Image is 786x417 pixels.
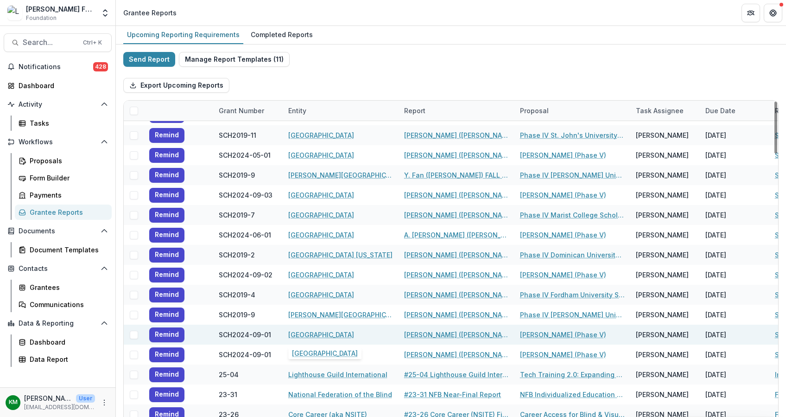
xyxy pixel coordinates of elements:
[24,393,72,403] p: [PERSON_NAME]
[26,4,95,14] div: [PERSON_NAME] Fund for the Blind
[99,4,112,22] button: Open entity switcher
[19,265,97,273] span: Contacts
[520,170,625,180] a: Phase IV [PERSON_NAME] University Scholarship Program, [DATE] - [DATE] - 55879869
[700,305,769,325] div: [DATE]
[520,250,625,260] a: Phase IV Dominican University Scholarship Program, [DATE] - [DATE] - 55878597
[30,173,104,183] div: Form Builder
[219,290,255,300] div: SCH2019-4
[213,101,283,121] div: Grant Number
[15,297,112,312] a: Communications
[149,268,184,282] button: Remind
[520,330,606,340] a: [PERSON_NAME] (Phase V)
[30,118,104,128] div: Tasks
[149,248,184,263] button: Remind
[700,365,769,385] div: [DATE]
[520,350,606,359] a: [PERSON_NAME] (Phase V)
[288,190,354,200] a: [GEOGRAPHIC_DATA]
[764,4,782,22] button: Get Help
[288,370,387,379] a: Lighthouse Guild International
[19,101,97,109] span: Activity
[283,106,312,115] div: Entity
[700,101,769,121] div: Due Date
[700,265,769,285] div: [DATE]
[514,101,630,121] div: Proposal
[30,282,104,292] div: Grantees
[404,250,509,260] a: [PERSON_NAME] ([PERSON_NAME]) FALL 2025 Scholarship Voucher
[149,367,184,382] button: Remind
[123,8,177,18] div: Grantee Reports
[81,38,104,48] div: Ctrl + K
[149,347,184,362] button: Remind
[4,316,112,331] button: Open Data & Reporting
[520,150,606,160] a: [PERSON_NAME] (Phase V)
[4,33,112,52] button: Search...
[630,106,689,115] div: Task Assignee
[404,170,509,180] a: Y. Fan ([PERSON_NAME]) FALL 2025 Scholarship Voucher
[219,390,237,399] div: 23-31
[219,370,239,379] div: 25-04
[630,101,700,121] div: Task Assignee
[404,230,509,240] a: A. [PERSON_NAME] ([PERSON_NAME]) FALL 2025 Scholarship Voucher
[520,210,625,220] a: Phase IV Marist College Scholarship Program, [DATE] - [DATE] - 55879809
[7,6,22,20] img: Lavelle Fund for the Blind
[149,208,184,223] button: Remind
[700,185,769,205] div: [DATE]
[636,250,689,260] div: [PERSON_NAME]
[404,150,509,160] a: [PERSON_NAME] ([PERSON_NAME]) FALL 2025 Scholarship Voucher
[288,270,354,280] a: [GEOGRAPHIC_DATA]
[9,399,18,405] div: Kate Morris
[99,397,110,408] button: More
[149,327,184,342] button: Remind
[219,310,255,320] div: SCH2019-9
[404,290,509,300] a: [PERSON_NAME] ([PERSON_NAME]) FALL 2025 Scholarship Voucher
[30,337,104,347] div: Dashboard
[288,150,354,160] a: [GEOGRAPHIC_DATA]
[219,190,273,200] div: SCH2024-09-03
[15,153,112,168] a: Proposals
[404,270,509,280] a: [PERSON_NAME] ([PERSON_NAME]) FALL 2025 Scholarship Voucher
[4,261,112,276] button: Open Contacts
[19,320,97,327] span: Data & Reporting
[288,210,354,220] a: [GEOGRAPHIC_DATA]
[26,14,57,22] span: Foundation
[700,385,769,404] div: [DATE]
[700,205,769,225] div: [DATE]
[93,62,108,71] span: 428
[30,300,104,309] div: Communications
[404,370,509,379] a: #25-04 Lighthouse Guild International Year 1 Report
[30,207,104,217] div: Grantee Reports
[4,97,112,112] button: Open Activity
[636,390,689,399] div: [PERSON_NAME]
[123,78,229,93] button: Export Upcoming Reports
[15,170,112,186] a: Form Builder
[520,270,606,280] a: [PERSON_NAME] (Phase V)
[520,130,625,140] a: Phase IV St. John's University Scholarship Program, [DATE] - [DATE] - 55879937
[76,394,95,403] p: User
[288,170,393,180] a: [PERSON_NAME][GEOGRAPHIC_DATA]
[15,242,112,257] a: Document Templates
[404,330,509,340] a: [PERSON_NAME] ([PERSON_NAME]) FALL 2025 Scholarship Voucher
[636,210,689,220] div: [PERSON_NAME]
[30,156,104,166] div: Proposals
[520,190,606,200] a: [PERSON_NAME] (Phase V)
[15,205,112,220] a: Grantee Reports
[219,350,271,359] div: SCH2024-09-01
[288,230,354,240] a: [GEOGRAPHIC_DATA]
[219,150,271,160] div: SCH2024-05-01
[404,190,509,200] a: [PERSON_NAME] ([PERSON_NAME]) FALL 2025 Scholarship Voucher
[15,187,112,203] a: Payments
[636,350,689,359] div: [PERSON_NAME]
[120,6,180,19] nav: breadcrumb
[123,28,243,41] div: Upcoming Reporting Requirements
[283,101,399,121] div: Entity
[219,130,256,140] div: SCH2019-11
[399,106,431,115] div: Report
[700,325,769,345] div: [DATE]
[700,345,769,365] div: [DATE]
[700,125,769,145] div: [DATE]
[399,101,514,121] div: Report
[15,334,112,350] a: Dashboard
[30,190,104,200] div: Payments
[520,370,625,379] a: Tech Training 2.0: Expanding Assistive Tech Training In-Person and Through the Remote Care Network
